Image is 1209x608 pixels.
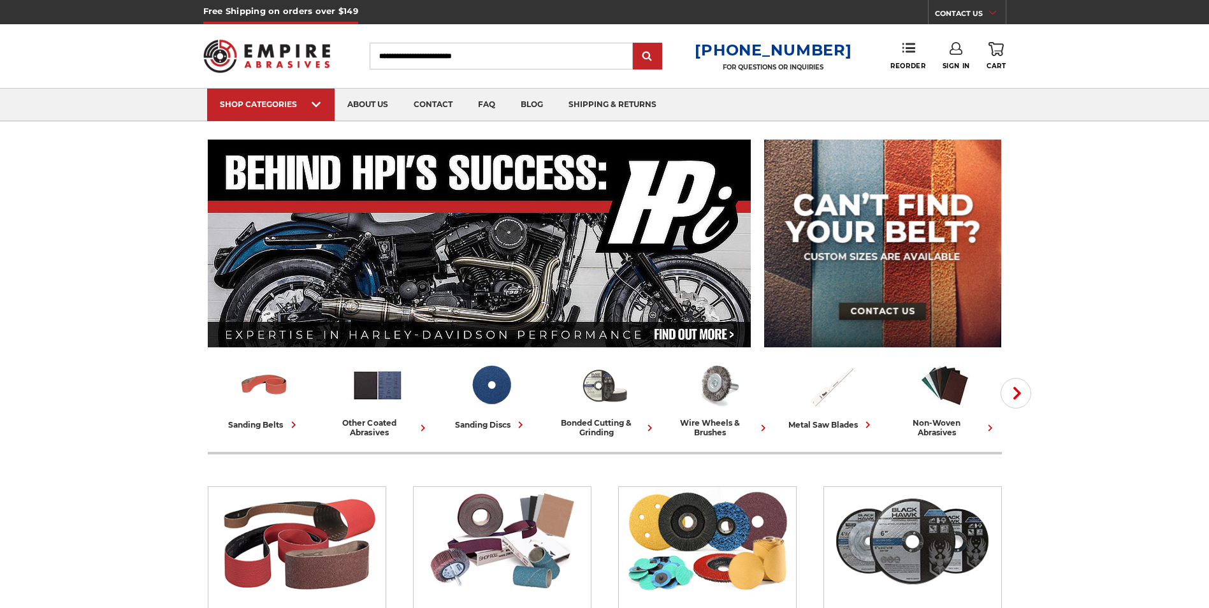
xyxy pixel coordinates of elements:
img: Sanding Belts [214,487,379,595]
a: non-woven abrasives [894,359,997,437]
div: metal saw blades [788,418,874,431]
a: sanding discs [440,359,543,431]
img: Other Coated Abrasives [351,359,404,412]
img: Banner for an interview featuring Horsepower Inc who makes Harley performance upgrades featured o... [208,140,751,347]
div: bonded cutting & grinding [553,418,656,437]
img: promo banner for custom belts. [764,140,1001,347]
a: faq [465,89,508,121]
a: other coated abrasives [326,359,430,437]
img: Non-woven Abrasives [918,359,971,412]
a: CONTACT US [935,6,1006,24]
a: bonded cutting & grinding [553,359,656,437]
a: blog [508,89,556,121]
a: about us [335,89,401,121]
img: Sanding Discs [625,487,790,595]
div: sanding discs [455,418,527,431]
p: FOR QUESTIONS OR INQUIRIES [695,63,851,71]
div: SHOP CATEGORIES [220,99,322,109]
div: wire wheels & brushes [667,418,770,437]
a: [PHONE_NUMBER] [695,41,851,59]
a: Reorder [890,42,925,69]
img: Empire Abrasives [203,31,331,81]
div: sanding belts [229,418,300,431]
input: Submit [635,44,660,69]
a: contact [401,89,465,121]
a: sanding belts [213,359,316,431]
a: shipping & returns [556,89,669,121]
span: Reorder [890,62,925,70]
img: Other Coated Abrasives [419,487,584,595]
a: wire wheels & brushes [667,359,770,437]
img: Wire Wheels & Brushes [691,359,744,412]
div: other coated abrasives [326,418,430,437]
span: Cart [987,62,1006,70]
div: non-woven abrasives [894,418,997,437]
a: Cart [987,42,1006,70]
a: metal saw blades [780,359,883,431]
img: Sanding Discs [465,359,518,412]
img: Metal Saw Blades [805,359,858,412]
span: Sign In [943,62,970,70]
img: Bonded Cutting & Grinding [830,487,995,595]
img: Sanding Belts [238,359,291,412]
button: Next [1001,378,1031,409]
img: Bonded Cutting & Grinding [578,359,631,412]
